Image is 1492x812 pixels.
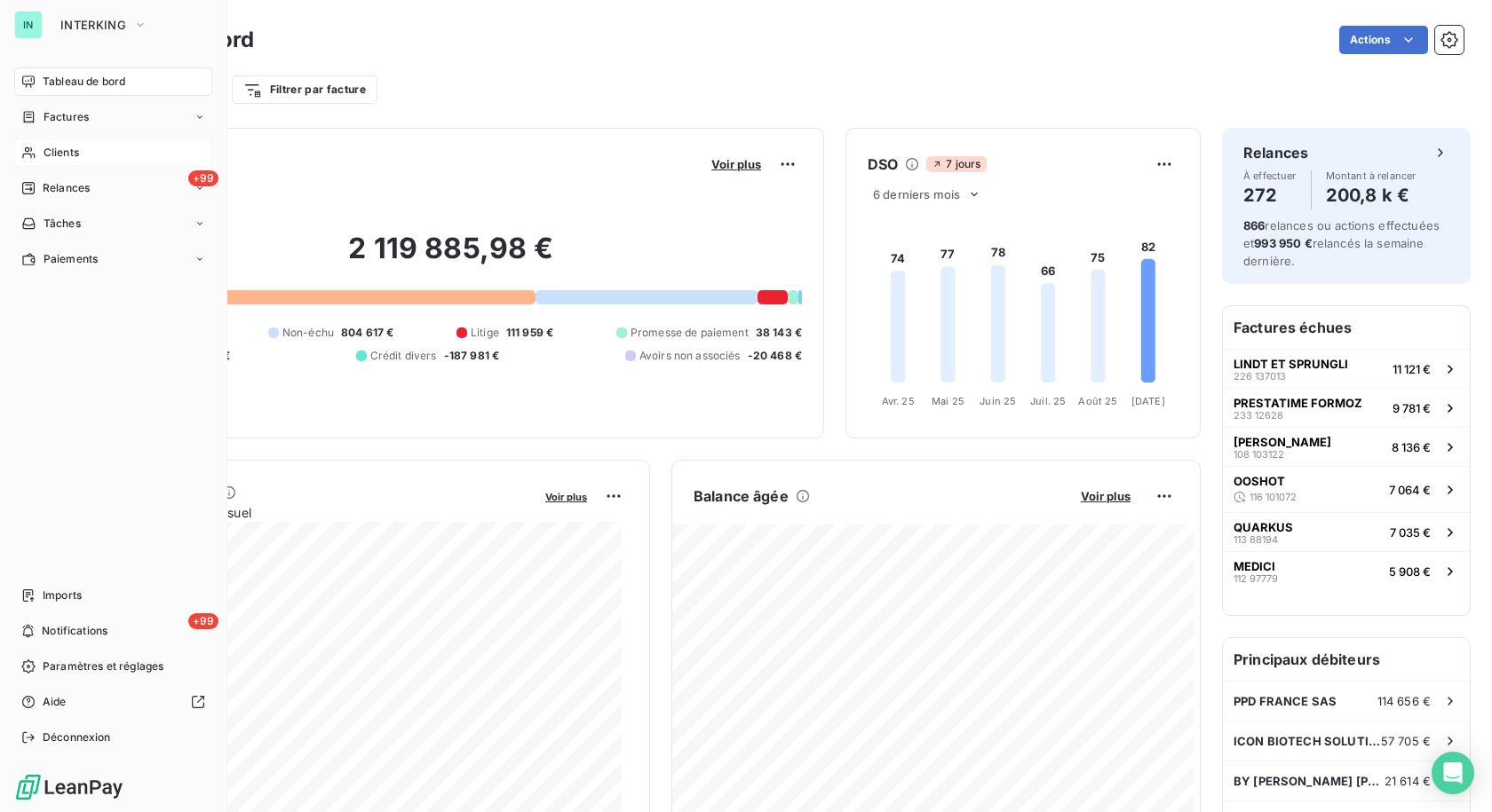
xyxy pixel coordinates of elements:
[1243,170,1297,181] span: À effectuer
[1223,466,1470,512] button: OOSHOT116 1010727 064 €
[1223,638,1470,681] h6: Principaux débiteurs
[44,109,89,125] span: Factures
[506,325,553,341] span: 111 959 €
[1223,388,1470,427] button: PRESTATIME FORMOZ233 126289 781 €
[1234,474,1285,488] span: OOSHOT
[711,157,761,171] span: Voir plus
[1078,395,1117,407] tspan: Août 25
[14,688,212,716] a: Aide
[868,154,898,175] h6: DSO
[188,170,218,186] span: +99
[1254,236,1312,250] span: 993 950 €
[1234,734,1381,748] span: ICON BIOTECH SOLUTION
[1234,559,1275,573] span: MEDICI
[1250,492,1297,502] span: 116 101072
[1234,449,1284,460] span: 108 103122
[282,325,334,341] span: Non-échu
[639,348,741,364] span: Avoirs non associés
[706,156,766,172] button: Voir plus
[14,11,43,39] div: IN
[1081,489,1131,503] span: Voir plus
[1339,26,1428,54] button: Actions
[43,658,163,674] span: Paramètres et réglages
[1234,534,1278,545] span: 113 88194
[370,348,437,364] span: Crédit divers
[1030,395,1066,407] tspan: Juil. 25
[43,74,125,90] span: Tableau de bord
[545,491,587,503] span: Voir plus
[43,729,111,745] span: Déconnexion
[932,395,964,407] tspan: Mai 25
[1390,525,1431,540] span: 7 035 €
[1243,142,1308,163] h6: Relances
[341,325,393,341] span: 804 617 €
[1234,396,1362,410] span: PRESTATIME FORMOZ
[873,187,960,201] span: 6 derniers mois
[1234,357,1348,371] span: LINDT ET SPRUNGLI
[43,180,90,196] span: Relances
[444,348,500,364] span: -187 981 €
[748,348,802,364] span: -20 468 €
[188,613,218,629] span: +99
[60,18,126,32] span: INTERKING
[14,773,124,801] img: Logo LeanPay
[44,216,81,232] span: Tâches
[1234,435,1331,449] span: [PERSON_NAME]
[540,488,592,504] button: Voir plus
[1389,483,1431,497] span: 7 064 €
[1326,181,1417,209] h4: 200,8 k €
[1234,774,1385,788] span: BY [PERSON_NAME] [PERSON_NAME] COMPANIES
[1326,170,1417,181] span: Montant à relancer
[1234,694,1337,708] span: PPD FRANCE SAS
[232,75,377,104] button: Filtrer par facture
[1432,752,1474,794] div: Open Intercom Messenger
[1393,401,1431,415] span: 9 781 €
[100,503,533,522] span: Chiffre d'affaires mensuel
[1223,306,1470,349] h6: Factures échues
[756,325,802,341] span: 38 143 €
[980,395,1016,407] tspan: Juin 25
[1131,395,1165,407] tspan: [DATE]
[1392,440,1431,454] span: 8 136 €
[43,694,67,710] span: Aide
[1234,520,1293,534] span: QUARKUS
[1234,371,1286,382] span: 226 137013
[1389,564,1431,579] span: 5 908 €
[43,587,82,603] span: Imports
[1393,362,1431,376] span: 11 121 €
[1243,218,1440,268] span: relances ou actions effectuées et relancés la semaine dernière.
[1234,573,1278,584] span: 112 97779
[1223,551,1470,590] button: MEDICI112 977795 908 €
[44,145,79,161] span: Clients
[471,325,499,341] span: Litige
[1223,427,1470,466] button: [PERSON_NAME]108 1031228 136 €
[694,485,789,507] h6: Balance âgée
[926,156,986,172] span: 7 jours
[1377,694,1431,708] span: 114 656 €
[1385,774,1431,788] span: 21 614 €
[1223,512,1470,551] button: QUARKUS113 881947 035 €
[1223,349,1470,388] button: LINDT ET SPRUNGLI226 13701311 121 €
[1234,410,1283,421] span: 233 12628
[42,623,107,639] span: Notifications
[100,231,802,284] h2: 2 119 885,98 €
[1075,488,1136,504] button: Voir plus
[1381,734,1431,748] span: 57 705 €
[1243,218,1265,233] span: 866
[631,325,749,341] span: Promesse de paiement
[44,251,98,267] span: Paiements
[1243,181,1297,209] h4: 272
[882,395,915,407] tspan: Avr. 25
